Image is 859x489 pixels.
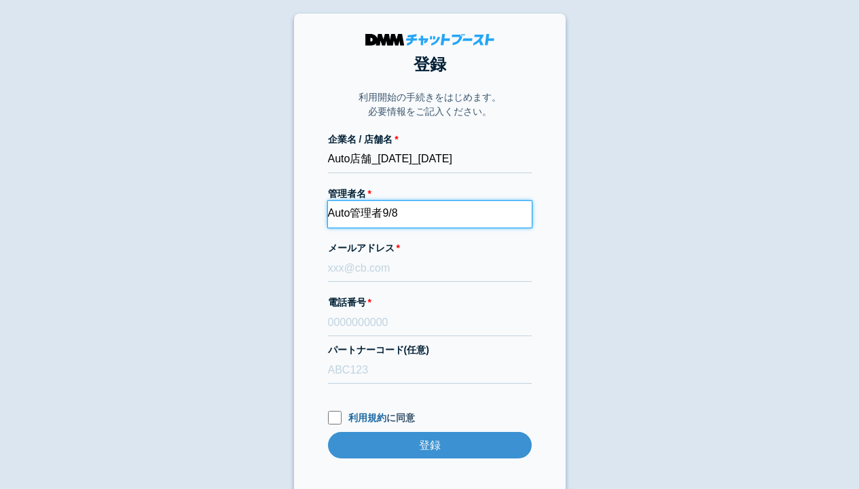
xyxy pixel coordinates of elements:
input: 0000000000 [328,310,532,336]
input: 株式会社チャットブースト [328,147,532,173]
label: 電話番号 [328,295,532,310]
p: 利用開始の手続きをはじめます。 必要情報をご記入ください。 [359,90,501,119]
h1: 登録 [328,52,532,77]
a: 利用規約 [348,412,386,423]
input: 登録 [328,432,532,458]
label: 管理者名 [328,187,532,201]
label: メールアドレス [328,241,532,255]
input: xxx@cb.com [328,255,532,282]
input: ABC123 [328,357,532,384]
label: に同意 [328,411,532,425]
label: 企業名 / 店舗名 [328,132,532,147]
label: パートナーコード(任意) [328,343,532,357]
input: 会話 太郎 [328,201,532,228]
input: 利用規約に同意 [328,411,342,424]
img: DMMチャットブースト [365,34,494,46]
